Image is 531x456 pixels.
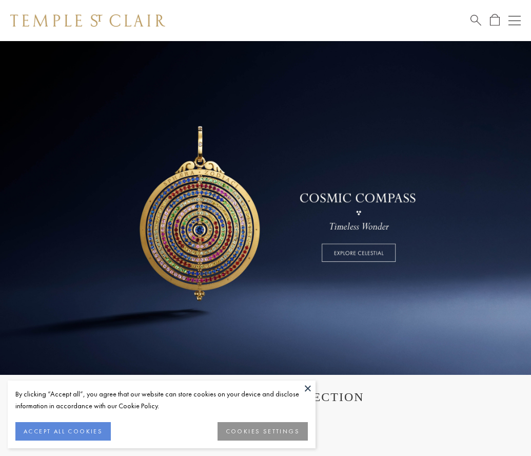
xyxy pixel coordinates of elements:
img: Temple St. Clair [10,14,165,27]
div: By clicking “Accept all”, you agree that our website can store cookies on your device and disclos... [15,388,308,412]
button: ACCEPT ALL COOKIES [15,422,111,441]
a: Open Shopping Bag [490,14,500,27]
a: Search [470,14,481,27]
button: COOKIES SETTINGS [218,422,308,441]
button: Open navigation [508,14,521,27]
